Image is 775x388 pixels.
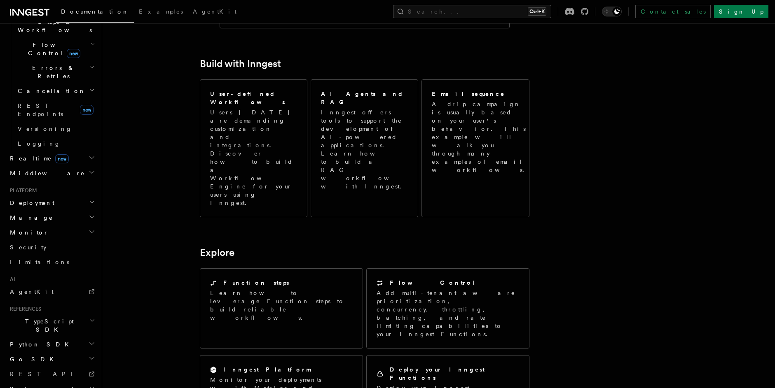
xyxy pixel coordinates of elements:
[390,279,475,287] h2: Flow Control
[14,14,97,37] button: Steps & Workflows
[10,244,47,251] span: Security
[18,140,61,147] span: Logging
[321,90,409,106] h2: AI Agents and RAG
[10,288,54,295] span: AgentKit
[134,2,188,22] a: Examples
[14,84,97,98] button: Cancellation
[635,5,711,18] a: Contact sales
[14,41,91,57] span: Flow Control
[223,279,289,287] h2: Function steps
[200,247,234,258] a: Explore
[7,151,97,166] button: Realtimenew
[14,37,97,60] button: Flow Controlnew
[14,60,97,84] button: Errors & Retries
[61,8,129,15] span: Documentation
[393,5,551,18] button: Search...Ctrl+K
[432,90,505,98] h2: Email sequence
[7,352,97,367] button: Go SDK
[7,317,89,334] span: TypeScript SDK
[188,2,241,22] a: AgentKit
[7,337,97,352] button: Python SDK
[7,187,37,194] span: Platform
[7,284,97,299] a: AgentKit
[55,154,69,163] span: new
[7,228,49,237] span: Monitor
[7,355,59,363] span: Go SDK
[14,121,97,136] a: Versioning
[18,102,63,117] span: REST Endpoints
[390,365,519,382] h2: Deploy your Inngest Functions
[7,240,97,255] a: Security
[14,87,86,95] span: Cancellation
[432,100,529,174] p: A drip campaign is usually based on your user's behavior. This example will walk you through many...
[7,154,69,163] span: Realtime
[7,314,97,337] button: TypeScript SDK
[14,98,97,121] a: REST Endpointsnew
[223,365,311,374] h2: Inngest Platform
[7,306,41,312] span: References
[14,64,89,80] span: Errors & Retries
[139,8,183,15] span: Examples
[7,225,97,240] button: Monitor
[200,79,307,217] a: User-defined WorkflowsUsers [DATE] are demanding customization and integrations. Discover how to ...
[7,255,97,270] a: Limitations
[421,79,529,217] a: Email sequenceA drip campaign is usually based on your user's behavior. This example will walk yo...
[14,136,97,151] a: Logging
[193,8,236,15] span: AgentKit
[7,195,97,210] button: Deployment
[210,90,297,106] h2: User-defined Workflows
[10,371,80,377] span: REST API
[366,268,529,349] a: Flow ControlAdd multi-tenant aware prioritization, concurrency, throttling, batching, and rate li...
[714,5,768,18] a: Sign Up
[7,169,85,177] span: Middleware
[7,214,53,222] span: Manage
[7,199,54,207] span: Deployment
[7,276,15,283] span: AI
[10,259,69,265] span: Limitations
[7,340,74,349] span: Python SDK
[7,210,97,225] button: Manage
[56,2,134,23] a: Documentation
[377,289,519,338] p: Add multi-tenant aware prioritization, concurrency, throttling, batching, and rate limiting capab...
[67,49,80,58] span: new
[210,108,297,207] p: Users [DATE] are demanding customization and integrations. Discover how to build a Workflow Engin...
[311,79,418,217] a: AI Agents and RAGInngest offers tools to support the development of AI-powered applications. Lear...
[200,268,363,349] a: Function stepsLearn how to leverage Function steps to build reliable workflows.
[602,7,622,16] button: Toggle dark mode
[7,367,97,381] a: REST API
[210,289,353,322] p: Learn how to leverage Function steps to build reliable workflows.
[321,108,409,191] p: Inngest offers tools to support the development of AI-powered applications. Learn how to build a ...
[528,7,546,16] kbd: Ctrl+K
[7,166,97,181] button: Middleware
[80,105,94,115] span: new
[200,58,281,70] a: Build with Inngest
[18,125,72,132] span: Versioning
[14,18,92,34] span: Steps & Workflows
